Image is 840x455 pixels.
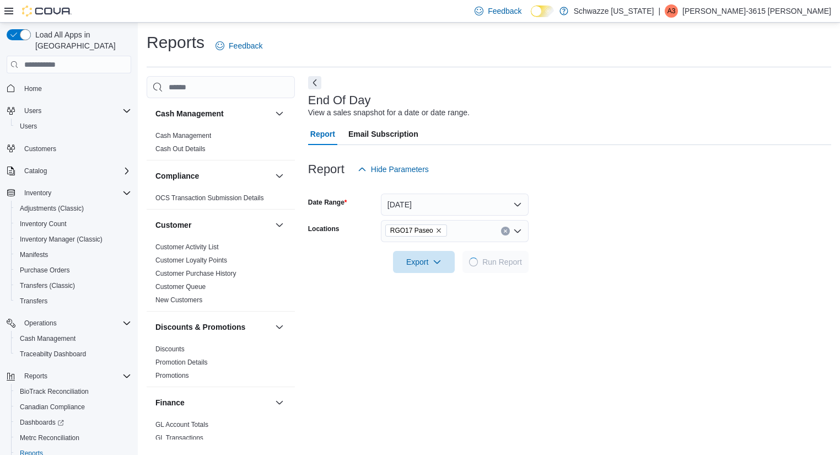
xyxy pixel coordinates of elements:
a: Feedback [211,35,267,57]
span: Purchase Orders [20,266,70,275]
a: GL Account Totals [155,421,208,429]
button: [DATE] [381,194,529,216]
button: Canadian Compliance [11,399,136,415]
div: Discounts & Promotions [147,342,295,387]
span: Transfers (Classic) [15,279,131,292]
span: Cash Out Details [155,144,206,153]
a: Transfers (Classic) [15,279,79,292]
button: Inventory [20,186,56,200]
span: Inventory Manager (Classic) [20,235,103,244]
span: Email Subscription [348,123,418,145]
a: Inventory Manager (Classic) [15,233,107,246]
a: Cash Out Details [155,145,206,153]
button: Reports [20,370,52,383]
button: Transfers (Classic) [11,278,136,293]
a: Promotions [155,372,189,379]
h3: Compliance [155,170,199,181]
button: Finance [273,396,286,409]
span: Inventory [20,186,131,200]
span: Load All Apps in [GEOGRAPHIC_DATA] [31,29,131,51]
span: Cash Management [20,334,76,343]
button: Home [2,80,136,96]
span: Promotions [155,371,189,380]
span: Catalog [20,164,131,178]
a: Customer Purchase History [155,270,236,277]
span: Metrc Reconciliation [15,431,131,445]
span: Feedback [488,6,521,17]
span: Users [20,122,37,131]
button: Users [2,103,136,119]
a: Purchase Orders [15,264,74,277]
span: Inventory [24,189,51,197]
h1: Reports [147,31,204,53]
h3: Report [308,163,344,176]
div: Finance [147,418,295,449]
h3: End Of Day [308,94,371,107]
button: Customer [273,218,286,232]
button: Cash Management [273,107,286,120]
div: View a sales snapshot for a date or date range. [308,107,470,119]
span: Traceabilty Dashboard [15,347,131,361]
span: Discounts [155,345,185,354]
a: Cash Management [15,332,80,345]
h3: Cash Management [155,108,224,119]
span: Reports [24,372,47,381]
span: Cash Management [15,332,131,345]
a: OCS Transaction Submission Details [155,194,264,202]
p: Schwazze [US_STATE] [574,4,654,18]
span: Customer Purchase History [155,269,236,278]
div: Adrianna-3615 Lerma [665,4,678,18]
span: RGO17 Paseo [390,225,433,236]
button: Operations [2,315,136,331]
a: Dashboards [11,415,136,430]
span: Customers [20,142,131,156]
span: Hide Parameters [371,164,429,175]
a: Dashboards [15,416,68,429]
div: Customer [147,240,295,311]
h3: Customer [155,220,191,231]
div: Compliance [147,191,295,209]
a: Customer Activity List [155,243,219,251]
button: Customer [155,220,271,231]
button: Metrc Reconciliation [11,430,136,446]
p: [PERSON_NAME]-3615 [PERSON_NAME] [682,4,831,18]
button: Adjustments (Classic) [11,201,136,216]
a: Transfers [15,295,52,308]
a: Inventory Count [15,217,71,231]
span: Inventory Count [15,217,131,231]
span: Users [24,106,41,115]
button: Finance [155,397,271,408]
button: Discounts & Promotions [273,320,286,334]
button: Remove RGO17 Paseo from selection in this group [435,227,442,234]
span: Canadian Compliance [15,400,131,414]
span: BioTrack Reconciliation [15,385,131,398]
a: Discounts [155,345,185,353]
span: Operations [24,319,57,328]
button: Clear input [501,227,510,235]
a: GL Transactions [155,434,203,442]
span: Users [20,104,131,117]
button: Purchase Orders [11,263,136,278]
button: Compliance [155,170,271,181]
span: Customer Activity List [155,243,219,251]
button: Transfers [11,293,136,309]
button: Cash Management [155,108,271,119]
button: Inventory Count [11,216,136,232]
button: Catalog [20,164,51,178]
a: Promotion Details [155,358,208,366]
span: Adjustments (Classic) [15,202,131,215]
span: Customer Loyalty Points [155,256,227,265]
span: Cash Management [155,131,211,140]
span: Users [15,120,131,133]
span: GL Transactions [155,433,203,442]
button: Open list of options [513,227,522,235]
button: Reports [2,368,136,384]
label: Date Range [308,198,347,207]
span: A3 [667,4,676,18]
span: Home [24,84,42,93]
span: Home [20,81,131,95]
h3: Finance [155,397,185,408]
img: Cova [22,6,72,17]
